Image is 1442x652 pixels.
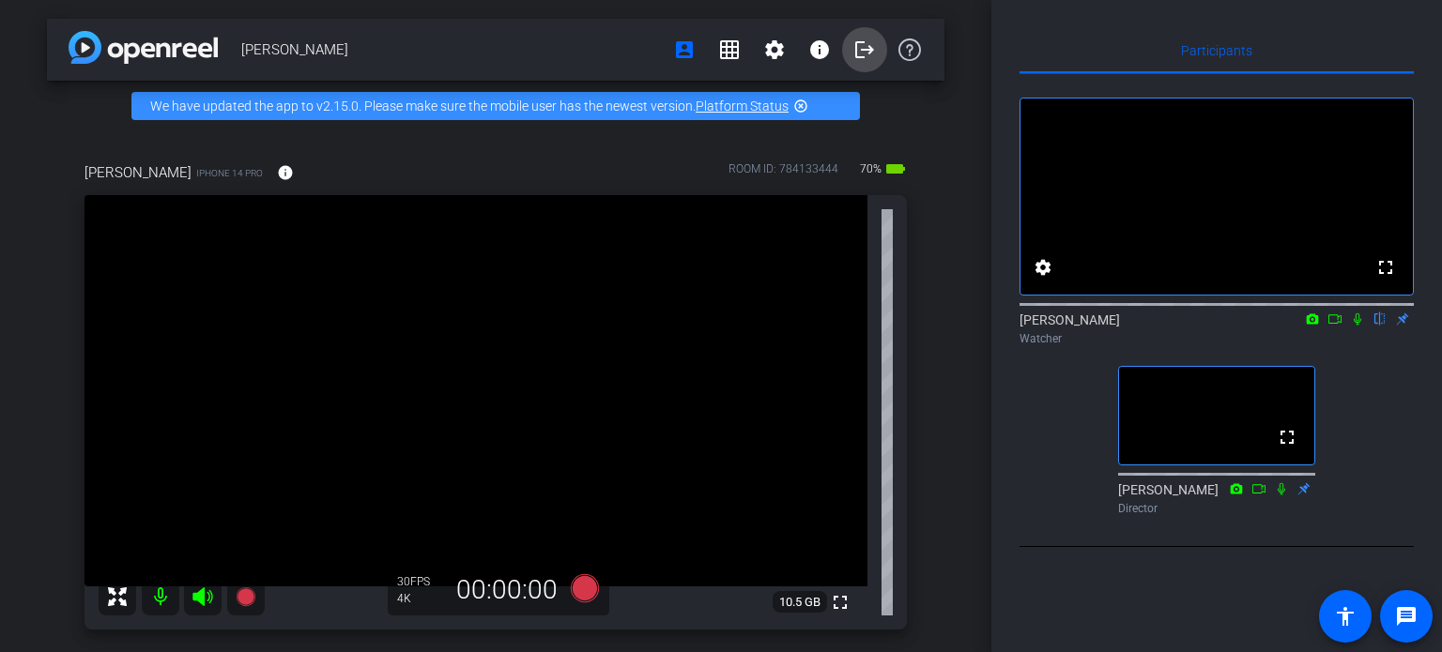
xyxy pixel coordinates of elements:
div: [PERSON_NAME] [1020,311,1414,347]
div: Watcher [1020,330,1414,347]
mat-icon: info [277,164,294,181]
div: We have updated the app to v2.15.0. Please make sure the mobile user has the newest version. [131,92,860,120]
mat-icon: grid_on [718,38,741,61]
mat-icon: battery_std [884,158,907,180]
span: Participants [1181,44,1252,57]
mat-icon: message [1395,605,1418,628]
mat-icon: fullscreen [1374,256,1397,279]
span: 70% [857,154,884,184]
span: [PERSON_NAME] [84,162,192,183]
mat-icon: highlight_off [793,99,808,114]
mat-icon: fullscreen [829,591,851,614]
span: FPS [410,575,430,588]
mat-icon: settings [763,38,786,61]
div: ROOM ID: 784133444 [729,160,838,188]
div: 4K [397,591,444,606]
div: Director [1118,500,1315,517]
span: iPhone 14 Pro [196,166,263,180]
div: 30 [397,574,444,589]
a: Platform Status [696,99,789,114]
mat-icon: logout [853,38,876,61]
span: [PERSON_NAME] [241,31,662,68]
div: 00:00:00 [444,574,570,606]
mat-icon: settings [1032,256,1054,279]
mat-icon: accessibility [1334,605,1357,628]
mat-icon: flip [1369,310,1391,326]
mat-icon: fullscreen [1276,426,1298,448]
img: app-logo [69,31,218,64]
mat-icon: info [808,38,831,61]
mat-icon: account_box [673,38,696,61]
span: 10.5 GB [773,591,827,614]
div: [PERSON_NAME] [1118,480,1315,517]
